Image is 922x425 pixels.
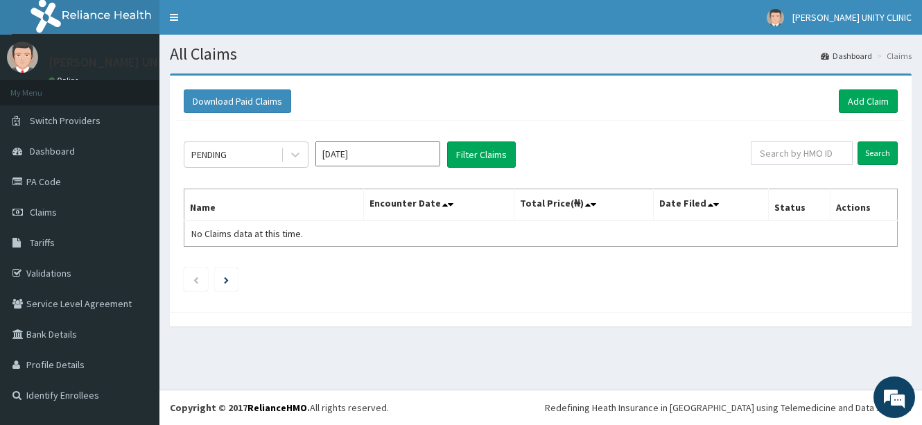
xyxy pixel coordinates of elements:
[170,401,310,414] strong: Copyright © 2017 .
[191,148,227,162] div: PENDING
[315,141,440,166] input: Select Month and Year
[767,9,784,26] img: User Image
[751,141,853,165] input: Search by HMO ID
[7,42,38,73] img: User Image
[191,227,303,240] span: No Claims data at this time.
[653,189,768,221] th: Date Filed
[447,141,516,168] button: Filter Claims
[768,189,830,221] th: Status
[514,189,653,221] th: Total Price(₦)
[545,401,912,415] div: Redefining Heath Insurance in [GEOGRAPHIC_DATA] using Telemedicine and Data Science!
[830,189,898,221] th: Actions
[184,189,364,221] th: Name
[49,76,82,85] a: Online
[364,189,514,221] th: Encounter Date
[792,11,912,24] span: [PERSON_NAME] UNITY CLINIC
[30,236,55,249] span: Tariffs
[224,273,229,286] a: Next page
[30,145,75,157] span: Dashboard
[170,45,912,63] h1: All Claims
[184,89,291,113] button: Download Paid Claims
[839,89,898,113] a: Add Claim
[30,114,101,127] span: Switch Providers
[821,50,872,62] a: Dashboard
[159,390,922,425] footer: All rights reserved.
[30,206,57,218] span: Claims
[873,50,912,62] li: Claims
[247,401,307,414] a: RelianceHMO
[858,141,898,165] input: Search
[193,273,199,286] a: Previous page
[49,56,214,69] p: [PERSON_NAME] UNITY CLINIC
